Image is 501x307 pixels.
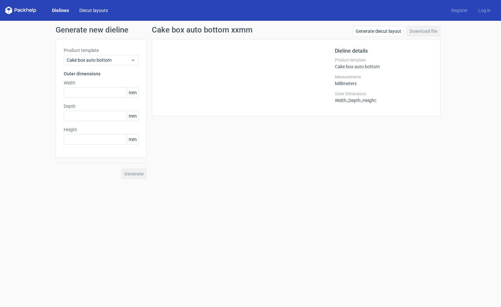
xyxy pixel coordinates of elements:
a: Generate diecut layout [353,26,404,36]
label: Measurements [335,74,432,80]
span: mm [127,111,138,121]
a: Register [446,7,473,14]
h1: Cake box auto bottom xxmm [152,26,253,34]
span: , Height : [362,98,377,103]
label: Depth [64,103,138,109]
a: Log in [473,7,496,14]
span: Cake box auto bottom [67,57,131,63]
label: Width [64,80,138,86]
h2: Dieline details [335,47,432,55]
label: Product template [64,47,138,54]
span: Width : [335,98,348,103]
h3: Outer dimensions [64,70,138,77]
span: mm [127,134,138,144]
span: , Depth : [348,98,362,103]
h1: Generate new dieline [56,26,446,34]
div: Cake box auto bottom [335,58,432,69]
label: Outer Dimensions [335,91,432,96]
div: Millimeters [335,74,432,86]
a: Dielines [47,7,74,14]
label: Height [64,126,138,133]
label: Product template [335,58,432,63]
a: Diecut layouts [74,7,113,14]
span: mm [127,88,138,97]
